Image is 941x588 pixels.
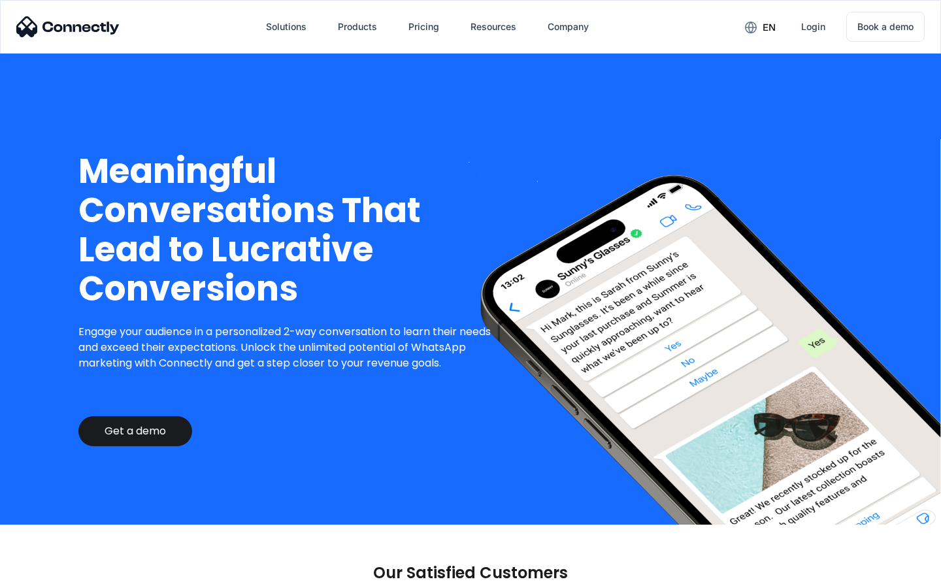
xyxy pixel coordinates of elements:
p: Engage your audience in a personalized 2-way conversation to learn their needs and exceed their e... [78,324,501,371]
a: Get a demo [78,416,192,446]
div: Get a demo [105,425,166,438]
aside: Language selected: English [13,565,78,583]
div: Resources [470,18,516,36]
ul: Language list [26,565,78,583]
p: Our Satisfied Customers [373,564,568,582]
div: en [763,18,776,37]
a: Login [791,11,836,42]
div: Company [548,18,589,36]
h1: Meaningful Conversations That Lead to Lucrative Conversions [78,152,501,308]
img: Connectly Logo [16,16,120,37]
div: Pricing [408,18,439,36]
a: Book a demo [846,12,925,42]
a: Pricing [398,11,450,42]
div: Login [801,18,825,36]
div: Products [338,18,377,36]
div: Solutions [266,18,306,36]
